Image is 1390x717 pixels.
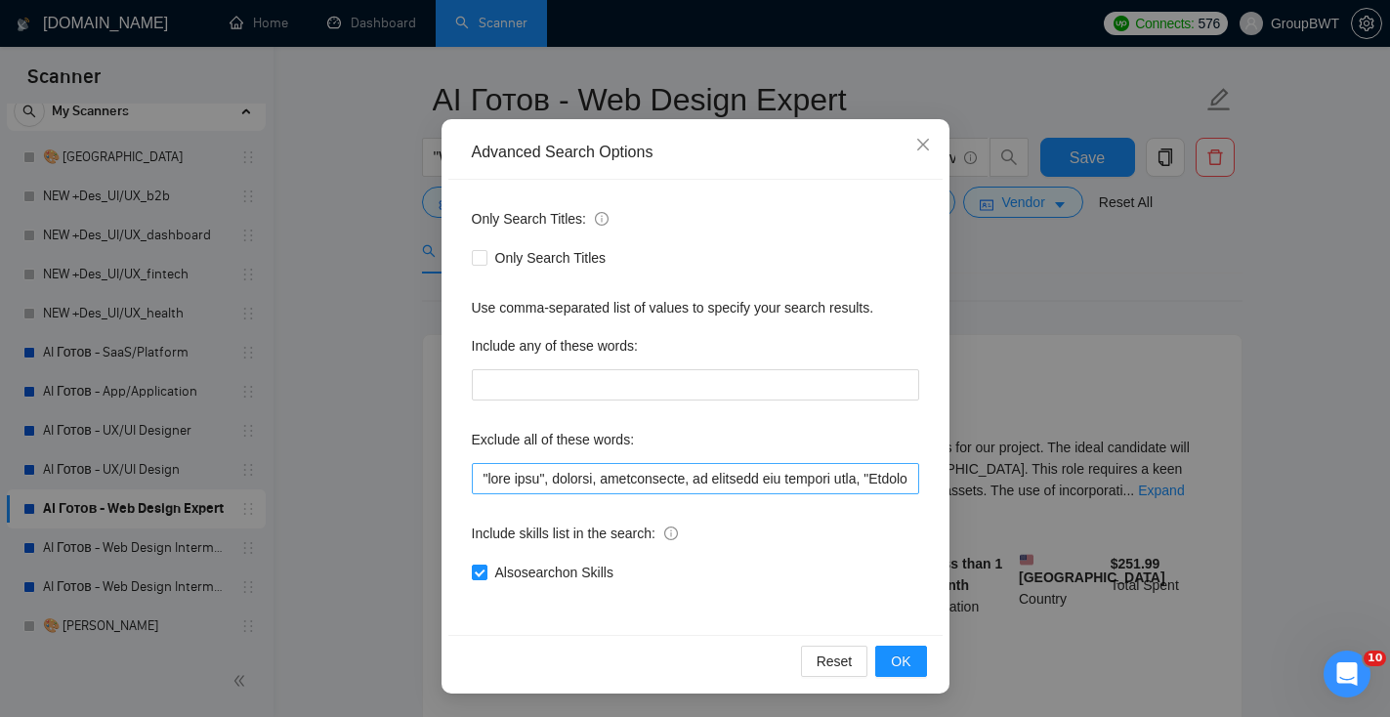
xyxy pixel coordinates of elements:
button: Reset [801,646,868,677]
span: info-circle [664,527,678,540]
span: Only Search Titles [487,247,614,269]
button: Close [897,119,949,172]
span: Include skills list in the search: [472,523,678,544]
span: 10 [1364,651,1386,666]
label: Exclude all of these words: [472,424,635,455]
span: OK [891,651,910,672]
span: close [915,137,931,152]
span: info-circle [595,212,609,226]
span: Only Search Titles: [472,208,609,230]
iframe: Intercom live chat [1324,651,1370,697]
span: Reset [817,651,853,672]
div: Advanced Search Options [472,142,919,163]
button: OK [875,646,926,677]
label: Include any of these words: [472,330,638,361]
div: Use comma-separated list of values to specify your search results. [472,297,919,318]
span: Also search on Skills [487,562,621,583]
